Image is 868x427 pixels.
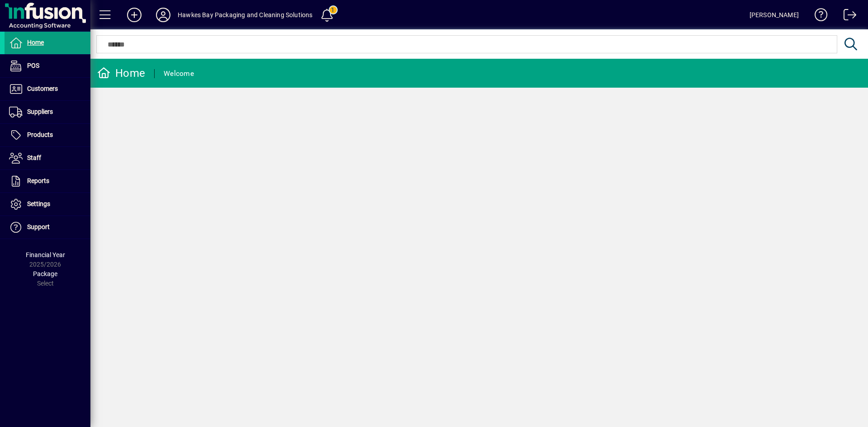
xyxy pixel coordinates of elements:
span: Financial Year [26,251,65,258]
div: Home [97,66,145,80]
span: Settings [27,200,50,207]
span: Support [27,223,50,230]
a: Suppliers [5,101,90,123]
span: Home [27,39,44,46]
span: Customers [27,85,58,92]
span: Package [33,270,57,277]
button: Add [120,7,149,23]
a: Logout [837,2,857,31]
span: Suppliers [27,108,53,115]
a: Support [5,216,90,239]
div: Welcome [164,66,194,81]
div: [PERSON_NAME] [750,8,799,22]
a: Knowledge Base [808,2,828,31]
a: Customers [5,78,90,100]
span: POS [27,62,39,69]
span: Products [27,131,53,138]
div: Hawkes Bay Packaging and Cleaning Solutions [178,8,313,22]
span: Staff [27,154,41,161]
a: Settings [5,193,90,216]
a: Products [5,124,90,146]
a: POS [5,55,90,77]
span: Reports [27,177,49,184]
a: Staff [5,147,90,169]
button: Profile [149,7,178,23]
a: Reports [5,170,90,192]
